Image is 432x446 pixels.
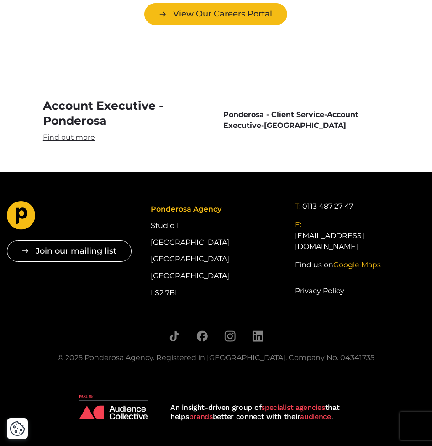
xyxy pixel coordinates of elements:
[223,110,324,119] span: Ponderosa - Client Service
[300,412,331,421] strong: audience
[264,121,346,130] span: [GEOGRAPHIC_DATA]
[333,260,381,269] span: Google Maps
[7,240,132,262] button: Join our mailing list
[10,421,25,436] button: Cookie Settings
[43,352,389,363] div: © 2025 Ponderosa Agency. Registered in [GEOGRAPHIC_DATA]. Company No. 04341735
[295,220,301,229] span: E:
[189,412,213,421] strong: brands
[10,421,25,436] img: Revisit consent button
[151,201,281,301] div: Studio 1 [GEOGRAPHIC_DATA] [GEOGRAPHIC_DATA] [GEOGRAPHIC_DATA] LS2 7BL
[261,403,325,412] strong: specialist agencies
[79,394,148,419] img: Audience Collective logo
[295,285,344,297] a: Privacy Policy
[169,330,180,342] a: Follow us on TikTok
[224,330,236,342] a: Follow us on Instagram
[196,330,208,342] a: Follow us on Facebook
[295,230,425,252] a: [EMAIL_ADDRESS][DOMAIN_NAME]
[43,98,209,143] a: Account Executive - Ponderosa
[302,201,353,212] a: 0113 487 27 47
[223,109,389,131] span: - -
[252,330,263,342] a: Follow us on LinkedIn
[7,201,36,233] a: Go to homepage
[170,403,353,420] div: An insight-driven group of that helps better connect with their .
[295,202,300,211] span: T:
[144,3,287,25] a: View Our Careers Portal
[151,205,221,213] span: Ponderosa Agency
[295,260,381,271] a: Find us onGoogle Maps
